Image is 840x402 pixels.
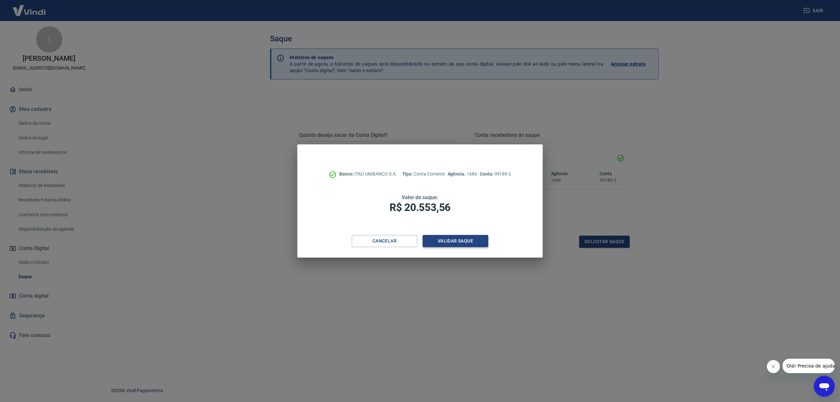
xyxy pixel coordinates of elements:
[389,201,451,214] span: R$ 20.553,56
[767,360,780,373] iframe: Fechar mensagem
[352,235,417,247] button: Cancelar
[814,376,835,397] iframe: Botão para abrir a janela de mensagens
[402,171,414,177] span: Tipo:
[339,171,355,177] span: Banco:
[4,5,55,10] span: Olá! Precisa de ajuda?
[423,235,488,247] button: Validar saque
[448,171,477,178] p: 1686
[448,171,467,177] span: Agência:
[480,171,494,177] span: Conta:
[783,359,835,373] iframe: Mensagem da empresa
[339,171,397,178] p: ITAÚ UNIBANCO S.A.
[480,171,511,178] p: 99189-2
[402,194,438,201] span: Valor do saque:
[402,171,445,178] p: Conta Corrente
